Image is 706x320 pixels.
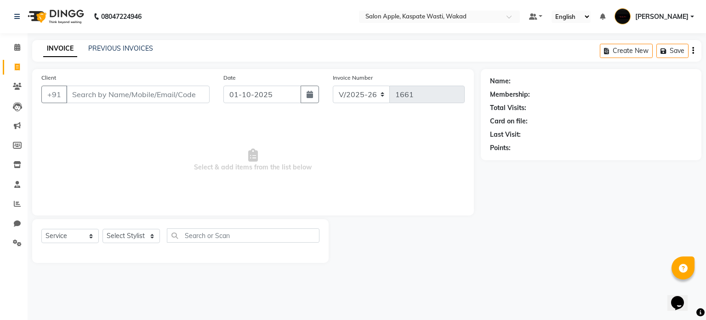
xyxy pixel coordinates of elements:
div: Points: [490,143,511,153]
span: [PERSON_NAME] [635,12,689,22]
img: Kamlesh Nikam [615,8,631,24]
input: Search by Name/Mobile/Email/Code [66,86,210,103]
div: Last Visit: [490,130,521,140]
label: Date [223,74,236,82]
iframe: chat widget [667,283,697,311]
img: logo [23,4,86,29]
b: 08047224946 [101,4,142,29]
button: Create New [600,44,653,58]
label: Client [41,74,56,82]
button: Save [656,44,689,58]
span: Select & add items from the list below [41,114,465,206]
input: Search or Scan [167,228,319,243]
div: Name: [490,76,511,86]
div: Membership: [490,90,530,99]
div: Card on file: [490,116,528,126]
div: Total Visits: [490,103,526,113]
button: +91 [41,86,67,103]
a: PREVIOUS INVOICES [88,44,153,52]
label: Invoice Number [333,74,373,82]
a: INVOICE [43,41,77,57]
